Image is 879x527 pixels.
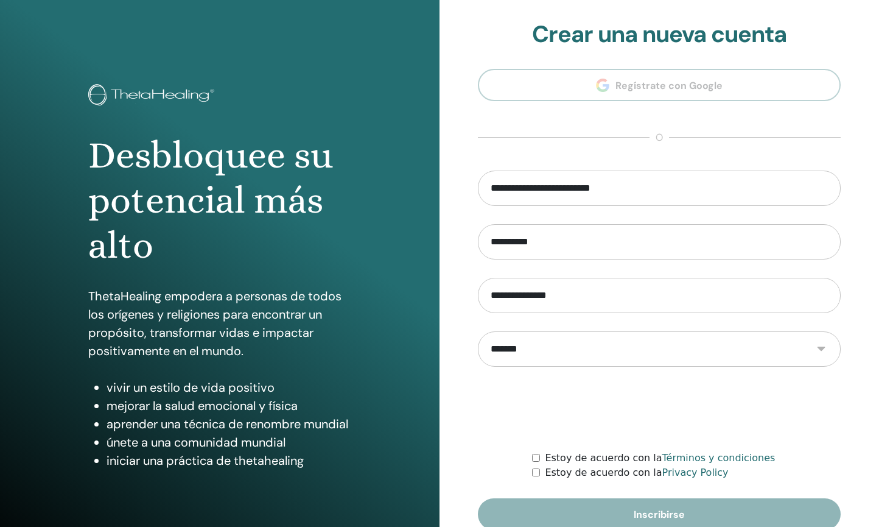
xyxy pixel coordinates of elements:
[662,452,776,464] a: Términos y condiciones
[662,467,729,478] a: Privacy Policy
[567,385,752,433] iframe: reCAPTCHA
[545,451,775,465] label: Estoy de acuerdo con la
[478,21,841,49] h2: Crear una nueva cuenta
[107,397,351,415] li: mejorar la salud emocional y física
[107,451,351,470] li: iniciar una práctica de thetahealing
[88,133,351,269] h1: Desbloquee su potencial más alto
[107,378,351,397] li: vivir un estilo de vida positivo
[545,465,728,480] label: Estoy de acuerdo con la
[650,130,669,145] span: o
[88,287,351,360] p: ThetaHealing empodera a personas de todos los orígenes y religiones para encontrar un propósito, ...
[107,415,351,433] li: aprender una técnica de renombre mundial
[107,433,351,451] li: únete a una comunidad mundial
